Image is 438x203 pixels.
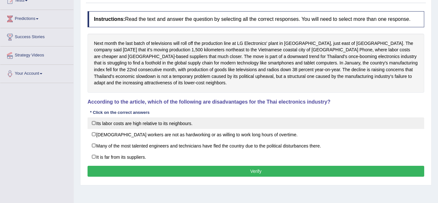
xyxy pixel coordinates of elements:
[0,65,73,81] a: Your Account
[0,28,73,44] a: Success Stories
[88,117,424,129] label: Its labor costs are high relative to its neighbours.
[88,151,424,163] label: It is far from its suppliers.
[88,11,424,27] h4: Read the text and answer the question by selecting all the correct responses. You will need to se...
[88,129,424,140] label: [DEMOGRAPHIC_DATA] workers are not as hardworking or as willing to work long hours of overtime.
[0,47,73,63] a: Strategy Videos
[88,109,152,115] div: * Click on the correct answers
[94,16,125,22] b: Instructions:
[88,140,424,151] label: Many of the most talented engineers and technicians have fled the country due to the political di...
[88,99,424,105] h4: According to the article, which of the following are disadvantages for the Thai electronics indus...
[0,10,73,26] a: Predictions
[88,34,424,93] div: Next month the last batch of televisions will roll off the production line at LG Electronics' pla...
[88,166,424,177] button: Verify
